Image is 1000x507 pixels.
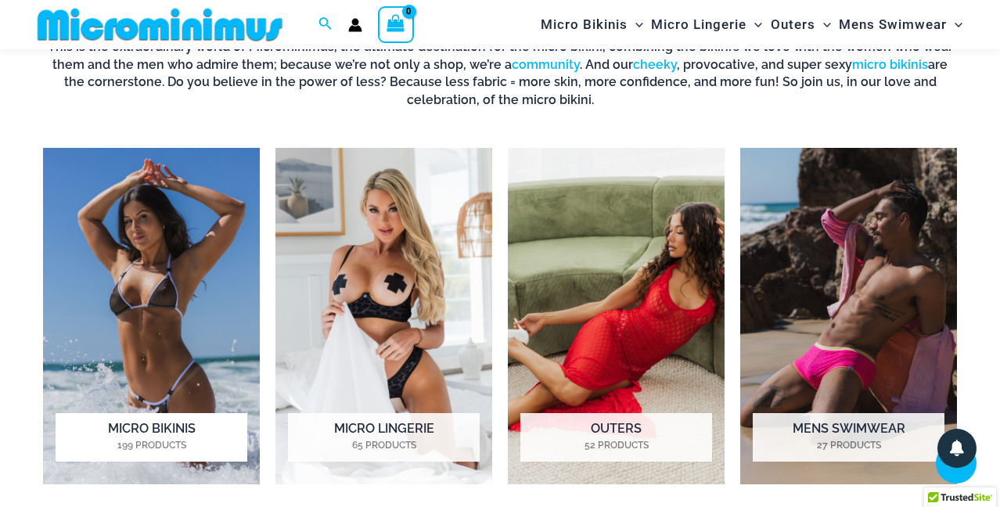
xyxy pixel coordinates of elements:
a: View Shopping Cart, empty [378,6,414,42]
a: community [512,57,580,72]
span: Menu Toggle [947,5,962,45]
a: OutersMenu ToggleMenu Toggle [767,5,835,45]
span: Micro Bikinis [541,5,628,45]
h2: Mens Swimwear [753,413,944,462]
nav: Site Navigation [534,2,969,47]
mark: 65 Products [288,438,480,452]
span: Menu Toggle [628,5,643,45]
img: Micro Bikinis [43,148,260,484]
img: Mens Swimwear [740,148,957,484]
img: MM SHOP LOGO FLAT [31,7,289,42]
a: Mens SwimwearMenu ToggleMenu Toggle [835,5,966,45]
span: Micro Lingerie [651,5,746,45]
h2: Micro Lingerie [288,413,480,462]
a: Account icon link [348,18,362,32]
a: Search icon link [318,15,333,34]
a: Micro BikinisMenu ToggleMenu Toggle [537,5,647,45]
a: Visit product category Micro Bikinis [43,148,260,484]
h2: Micro Bikinis [56,413,247,462]
a: cheeky [633,57,677,72]
h2: Outers [520,413,712,462]
img: Micro Lingerie [275,148,492,484]
span: Menu Toggle [815,5,831,45]
img: Outers [508,148,725,484]
a: micro bikinis [852,57,928,72]
a: Micro LingerieMenu ToggleMenu Toggle [647,5,766,45]
mark: 52 Products [520,438,712,452]
span: Menu Toggle [746,5,762,45]
span: Mens Swimwear [839,5,947,45]
mark: 27 Products [753,438,944,452]
mark: 199 Products [56,438,247,452]
span: Outers [771,5,815,45]
a: Visit product category Mens Swimwear [740,148,957,484]
a: Visit product category Micro Lingerie [275,148,492,484]
h6: This is the extraordinary world of Microminimus, the ultimate destination for the micro bikini, c... [43,38,957,109]
a: Visit product category Outers [508,148,725,484]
